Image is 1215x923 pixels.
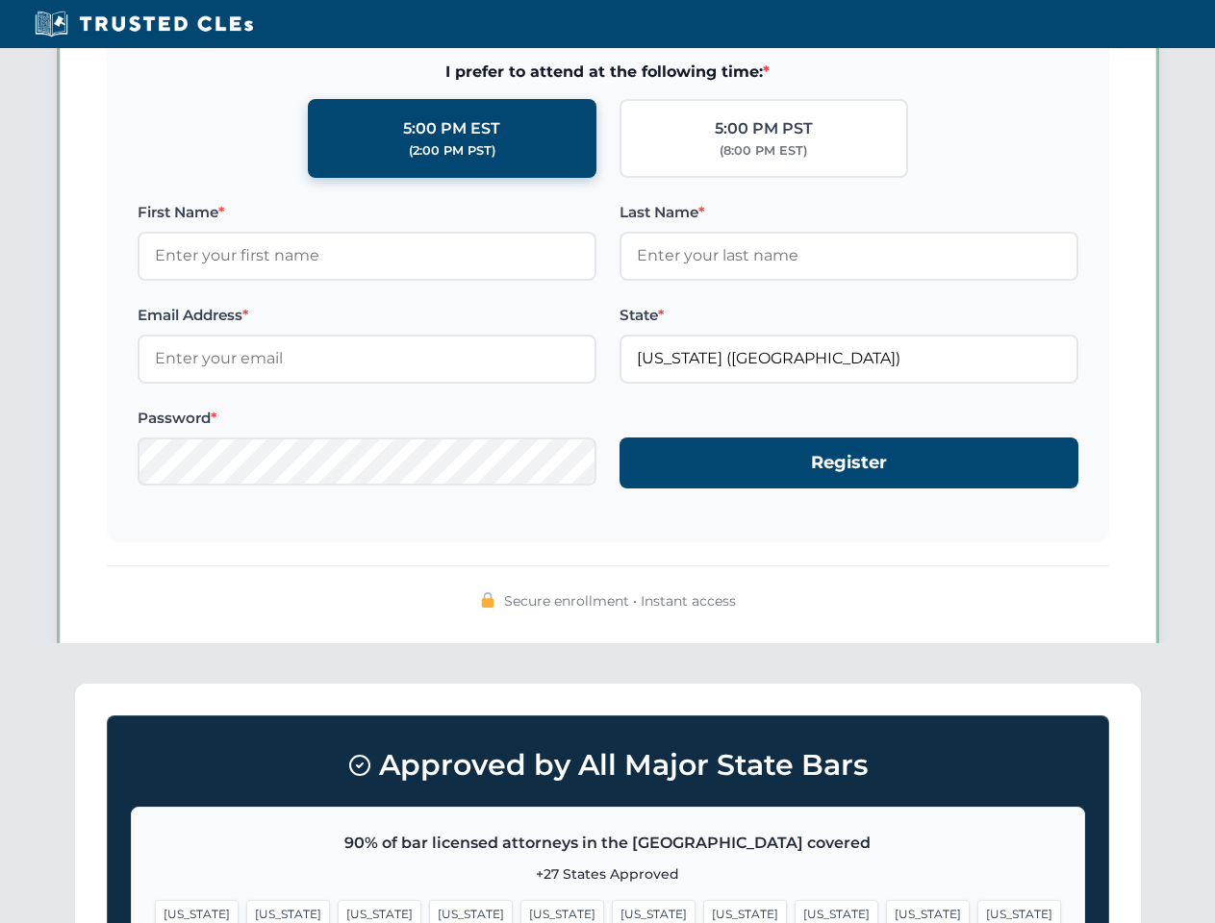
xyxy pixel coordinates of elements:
[403,116,500,141] div: 5:00 PM EST
[138,304,596,327] label: Email Address
[131,739,1085,791] h3: Approved by All Major State Bars
[138,60,1078,85] span: I prefer to attend at the following time:
[504,590,736,611] span: Secure enrollment • Instant access
[620,232,1078,280] input: Enter your last name
[720,141,807,161] div: (8:00 PM EST)
[620,437,1078,488] button: Register
[409,141,495,161] div: (2:00 PM PST)
[155,831,1061,856] p: 90% of bar licensed attorneys in the [GEOGRAPHIC_DATA] covered
[138,201,596,224] label: First Name
[155,863,1061,885] p: +27 States Approved
[138,407,596,430] label: Password
[620,335,1078,383] input: Florida (FL)
[620,304,1078,327] label: State
[620,201,1078,224] label: Last Name
[480,592,495,608] img: 🔒
[138,232,596,280] input: Enter your first name
[715,116,813,141] div: 5:00 PM PST
[29,10,259,38] img: Trusted CLEs
[138,335,596,383] input: Enter your email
